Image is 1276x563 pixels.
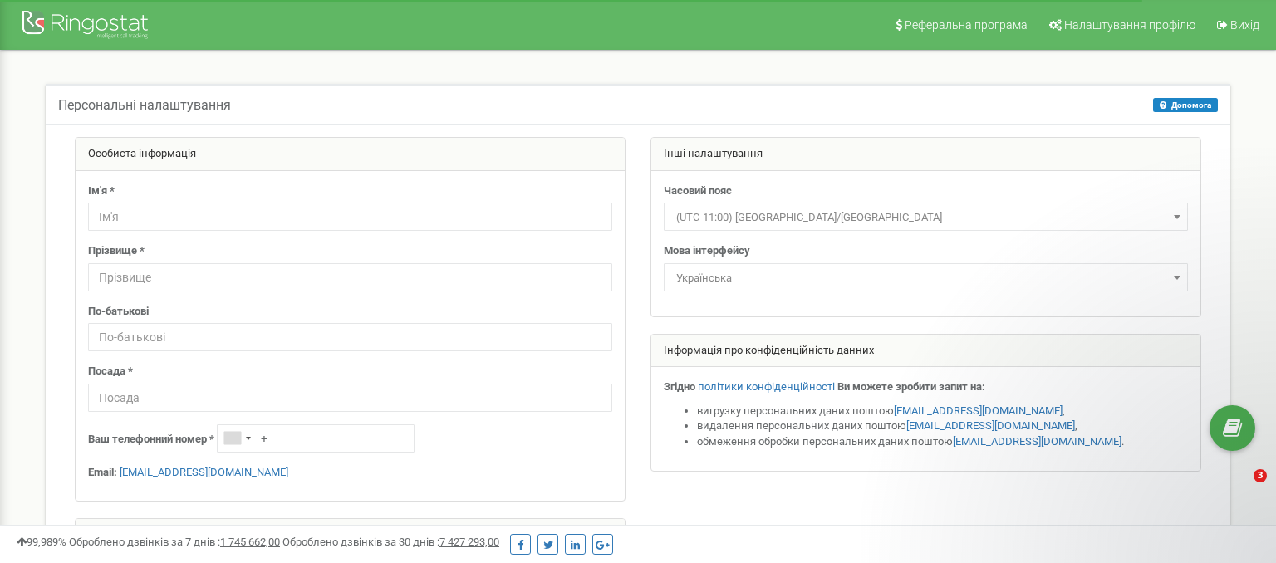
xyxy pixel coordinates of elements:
div: Інші налаштування [651,138,1200,171]
span: 99,989% [17,536,66,548]
label: Посада * [88,364,133,379]
li: видалення персональних даних поштою , [697,419,1188,434]
button: Допомога [1153,98,1218,112]
iframe: Intercom live chat [1220,469,1259,509]
span: Українська [670,267,1182,290]
span: Українська [664,263,1188,291]
li: обмеження обробки персональних даних поштою . [697,434,1188,450]
label: По-батькові [88,304,149,320]
label: Часовий пояс [664,184,732,199]
input: Посада [88,384,612,412]
strong: Email: [88,466,117,478]
label: Ваш телефонний номер * [88,432,214,448]
label: Ім'я * [88,184,115,199]
span: 3 [1254,469,1267,482]
li: вигрузку персональних даних поштою , [697,404,1188,419]
input: Ім'я [88,203,612,231]
a: політики конфіденційності [698,380,835,393]
span: Налаштування профілю [1064,18,1195,32]
a: [EMAIL_ADDRESS][DOMAIN_NAME] [120,466,288,478]
strong: Згідно [664,380,695,393]
input: Прізвище [88,263,612,291]
span: Вихід [1230,18,1259,32]
span: Оброблено дзвінків за 30 днів : [282,536,499,548]
span: Оброблено дзвінків за 7 днів : [69,536,280,548]
input: +1-800-555-55-55 [217,424,415,453]
span: (UTC-11:00) Pacific/Midway [664,203,1188,231]
u: 1 745 662,00 [220,536,280,548]
u: 7 427 293,00 [439,536,499,548]
div: Особиста інформація [76,138,625,171]
label: Мова інтерфейсу [664,243,750,259]
div: Зміна паролю [76,519,625,552]
a: [EMAIL_ADDRESS][DOMAIN_NAME] [894,404,1063,417]
label: Прізвище * [88,243,145,259]
span: Реферальна програма [905,18,1028,32]
div: Telephone country code [218,425,256,452]
h5: Персональні налаштування [58,98,231,113]
span: (UTC-11:00) Pacific/Midway [670,206,1182,229]
input: По-батькові [88,323,612,351]
strong: Ви можете зробити запит на: [837,380,985,393]
div: Інформація про конфіденційність данних [651,335,1200,368]
a: [EMAIL_ADDRESS][DOMAIN_NAME] [906,419,1075,432]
